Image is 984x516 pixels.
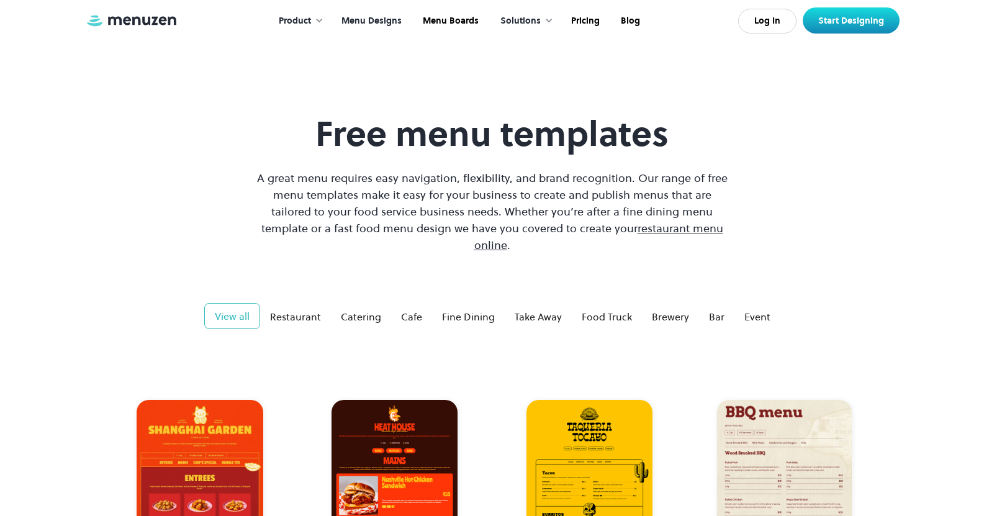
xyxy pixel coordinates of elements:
[270,309,321,324] div: Restaurant
[330,2,411,40] a: Menu Designs
[744,309,770,324] div: Event
[803,7,900,34] a: Start Designing
[652,309,689,324] div: Brewery
[254,170,731,253] p: A great menu requires easy navigation, flexibility, and brand recognition. Our range of free menu...
[500,14,541,28] div: Solutions
[738,9,797,34] a: Log In
[559,2,609,40] a: Pricing
[582,309,632,324] div: Food Truck
[411,2,488,40] a: Menu Boards
[515,309,562,324] div: Take Away
[709,309,724,324] div: Bar
[609,2,649,40] a: Blog
[279,14,311,28] div: Product
[401,309,422,324] div: Cafe
[215,309,250,324] div: View all
[341,309,381,324] div: Catering
[442,309,495,324] div: Fine Dining
[254,113,731,155] h1: Free menu templates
